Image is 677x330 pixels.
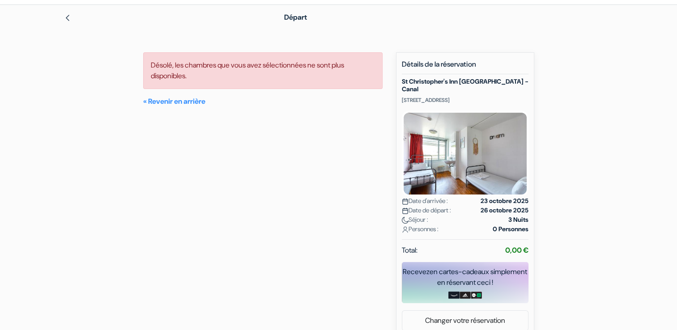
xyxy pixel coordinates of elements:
span: Date d'arrivée : [402,196,448,206]
a: « Revenir en arrière [143,97,205,106]
h5: St Christopher's Inn [GEOGRAPHIC_DATA] - Canal [402,78,528,93]
p: [STREET_ADDRESS] [402,97,528,104]
strong: 3 Nuits [508,215,528,224]
div: Recevez en cartes-cadeaux simplement en réservant ceci ! [402,267,528,288]
span: Total: [402,245,417,256]
img: adidas-card.png [460,292,471,299]
img: calendar.svg [402,207,409,214]
h5: Détails de la réservation [402,60,528,74]
strong: 23 octobre 2025 [481,196,528,206]
span: Personnes : [402,224,439,234]
strong: 26 octobre 2025 [481,206,528,215]
img: left_arrow.svg [64,14,71,21]
img: user_icon.svg [402,226,409,233]
strong: 0,00 € [505,245,528,255]
strong: 0 Personnes [493,224,528,234]
div: Désolé, les chambres que vous avez sélectionnées ne sont plus disponibles. [143,52,383,89]
img: amazon-card-no-text.png [448,292,460,299]
span: Séjour : [402,215,428,224]
img: uber-uber-eats-card.png [471,292,482,299]
a: Changer votre réservation [402,312,528,329]
span: Départ [284,13,307,22]
img: moon.svg [402,217,409,224]
span: Date de départ : [402,206,451,215]
img: calendar.svg [402,198,409,205]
